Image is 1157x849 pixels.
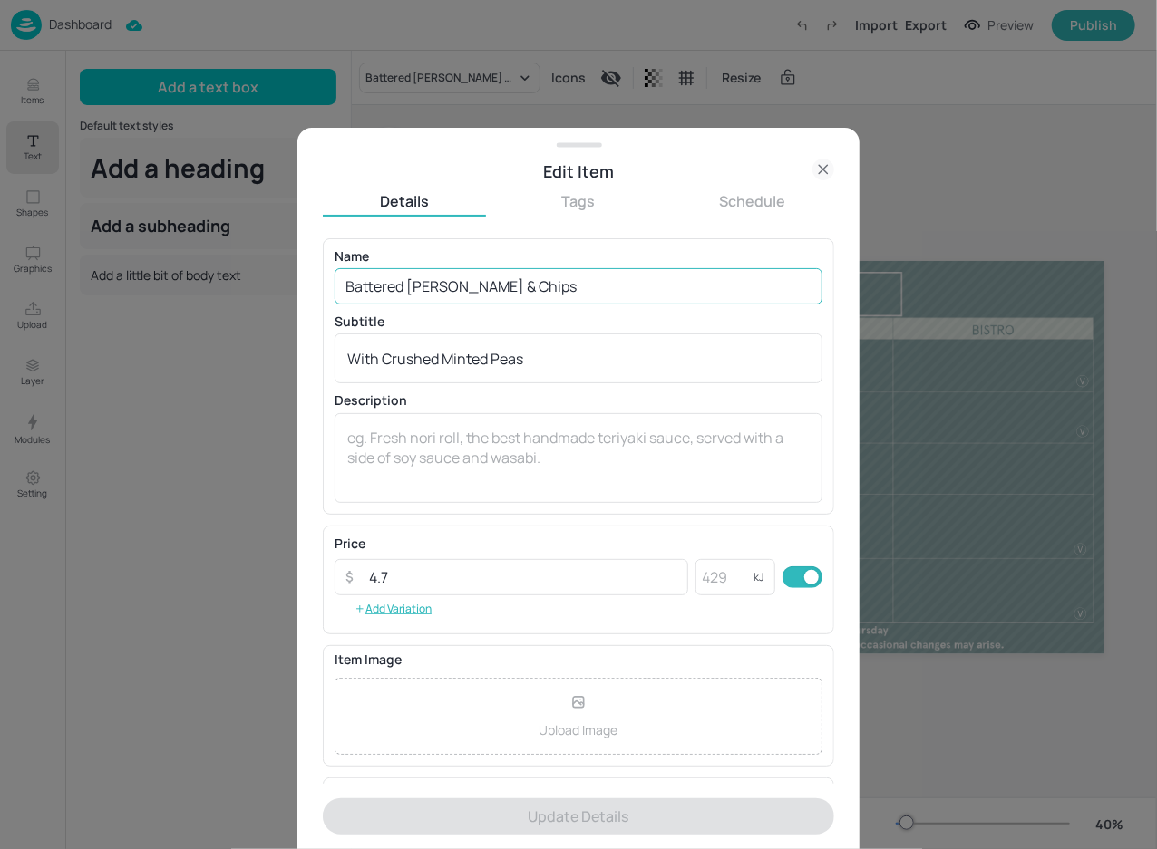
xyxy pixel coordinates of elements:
[335,537,365,550] p: Price
[671,191,834,211] button: Schedule
[497,191,660,211] button: Tags
[347,349,810,369] textarea: With Crushed Minted Peas
[540,720,618,739] p: Upload Image
[323,159,834,184] div: Edit Item
[754,571,764,584] p: kJ
[335,653,822,666] p: Item Image
[335,595,452,622] button: Add Variation
[323,191,486,211] button: Details
[335,250,822,263] p: Name
[335,268,822,304] input: eg. Chicken Teriyaki Sushi Roll
[358,559,688,595] input: 10
[335,394,822,407] p: Description
[335,315,822,328] p: Subtitle
[695,559,754,595] input: 429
